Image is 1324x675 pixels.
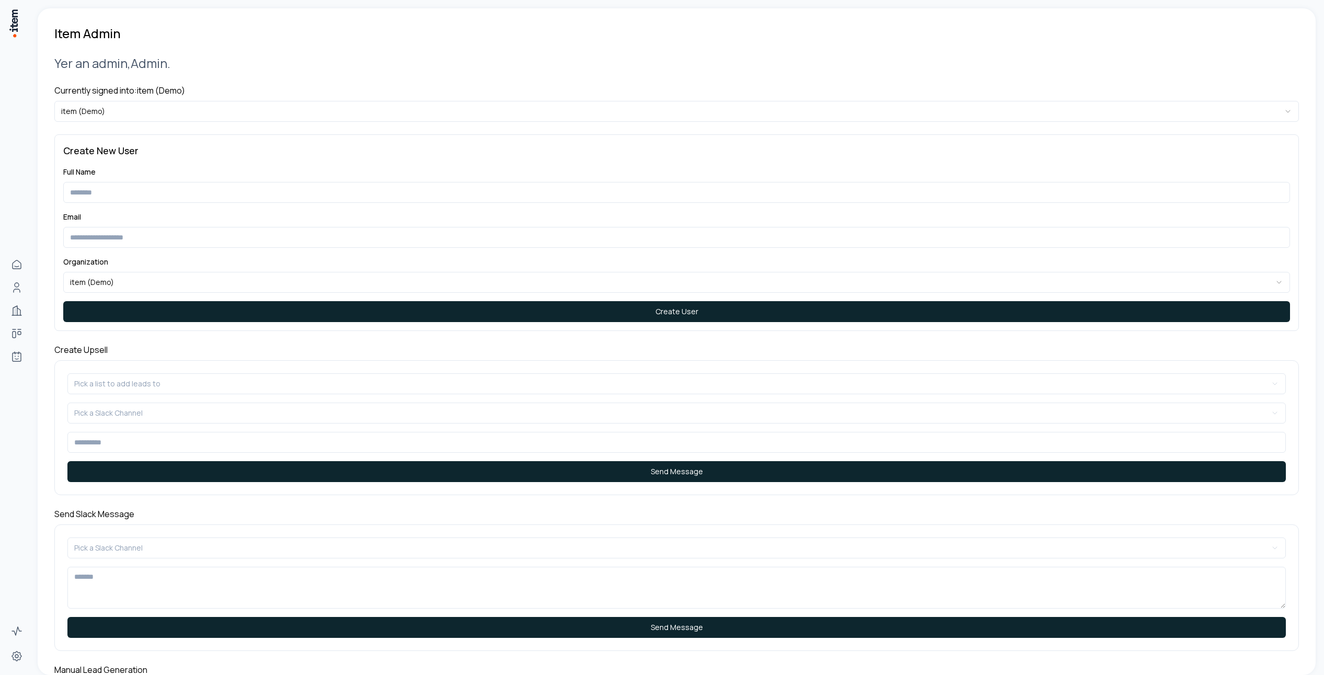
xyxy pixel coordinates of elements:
[63,143,1290,158] h3: Create New User
[54,84,1299,97] h4: Currently signed into: item (Demo)
[6,323,27,344] a: Deals
[6,277,27,298] a: People
[8,8,19,38] img: Item Brain Logo
[6,254,27,275] a: Home
[63,167,96,177] label: Full Name
[6,621,27,642] a: Activity
[54,508,1299,520] h4: Send Slack Message
[63,212,81,222] label: Email
[63,301,1290,322] button: Create User
[54,54,1299,72] h2: Yer an admin, Admin .
[63,257,108,267] label: Organization
[6,300,27,321] a: Companies
[67,461,1286,482] button: Send Message
[54,344,1299,356] h4: Create Upsell
[6,646,27,667] a: Settings
[6,346,27,367] a: Agents
[67,617,1286,638] button: Send Message
[54,25,121,42] h1: Item Admin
